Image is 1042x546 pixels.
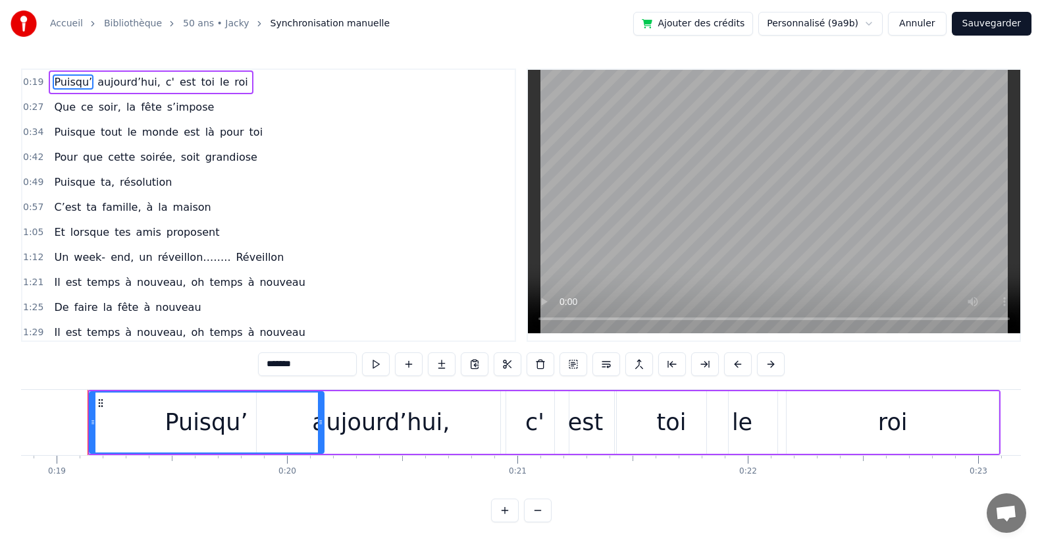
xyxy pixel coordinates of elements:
[878,405,908,440] div: roi
[126,124,138,140] span: le
[987,493,1026,533] div: Ouvrir le chat
[633,12,753,36] button: Ajouter des crédits
[525,405,544,440] div: c'
[53,250,70,265] span: Un
[23,76,43,89] span: 0:19
[219,124,246,140] span: pour
[85,200,98,215] span: ta
[888,12,946,36] button: Annuler
[247,325,256,340] span: à
[140,99,163,115] span: fête
[233,74,249,90] span: roi
[23,176,43,189] span: 0:49
[178,74,197,90] span: est
[69,225,111,240] span: lorsque
[509,466,527,477] div: 0:21
[247,275,256,290] span: à
[732,405,752,440] div: le
[258,275,306,290] span: nouveau
[125,99,137,115] span: la
[190,325,206,340] span: oh
[23,276,43,289] span: 1:21
[166,99,216,115] span: s’impose
[278,466,296,477] div: 0:20
[136,325,187,340] span: nouveau,
[99,124,123,140] span: tout
[182,124,201,140] span: est
[53,300,70,315] span: De
[109,250,135,265] span: end,
[53,200,82,215] span: C’est
[86,275,121,290] span: temps
[86,325,121,340] span: temps
[154,300,202,315] span: nouveau
[50,17,83,30] a: Accueil
[138,250,153,265] span: un
[271,17,390,30] span: Synchronisation manuelle
[165,405,247,440] div: Puisqu’
[258,325,306,340] span: nouveau
[73,300,99,315] span: faire
[53,175,96,190] span: Puisque
[65,325,83,340] span: est
[165,74,176,90] span: c'
[97,99,122,115] span: soir,
[53,325,61,340] span: Il
[23,326,43,339] span: 1:29
[139,150,177,165] span: soirée,
[72,250,107,265] span: week-
[145,200,155,215] span: à
[142,300,151,315] span: à
[117,300,140,315] span: fête
[190,275,206,290] span: oh
[183,17,249,30] a: 50 ans • Jacky
[141,124,180,140] span: monde
[23,151,43,164] span: 0:42
[53,99,77,115] span: Que
[739,466,757,477] div: 0:22
[53,275,61,290] span: Il
[312,405,450,440] div: aujourd’hui,
[124,275,133,290] span: à
[157,250,232,265] span: réveillon……..
[99,175,116,190] span: ta,
[65,275,83,290] span: est
[234,250,285,265] span: Réveillon
[165,225,221,240] span: proposent
[101,200,142,215] span: famille,
[23,251,43,264] span: 1:12
[102,300,114,315] span: la
[50,17,390,30] nav: breadcrumb
[124,325,133,340] span: à
[96,74,162,90] span: aujourd’hui,
[952,12,1031,36] button: Sauvegarder
[568,405,604,440] div: est
[23,301,43,314] span: 1:25
[80,99,95,115] span: ce
[248,124,265,140] span: toi
[204,124,216,140] span: là
[23,126,43,139] span: 0:34
[219,74,230,90] span: le
[53,74,93,90] span: Puisqu’
[82,150,104,165] span: que
[136,275,187,290] span: nouveau,
[180,150,201,165] span: soit
[208,325,244,340] span: temps
[48,466,66,477] div: 0:19
[53,150,79,165] span: Pour
[657,405,687,440] div: toi
[104,17,162,30] a: Bibliothèque
[208,275,244,290] span: temps
[204,150,259,165] span: grandiose
[157,200,169,215] span: la
[118,175,173,190] span: résolution
[23,101,43,114] span: 0:27
[199,74,216,90] span: toi
[172,200,213,215] span: maison
[23,226,43,239] span: 1:05
[53,124,96,140] span: Puisque
[970,466,987,477] div: 0:23
[107,150,136,165] span: cette
[11,11,37,37] img: youka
